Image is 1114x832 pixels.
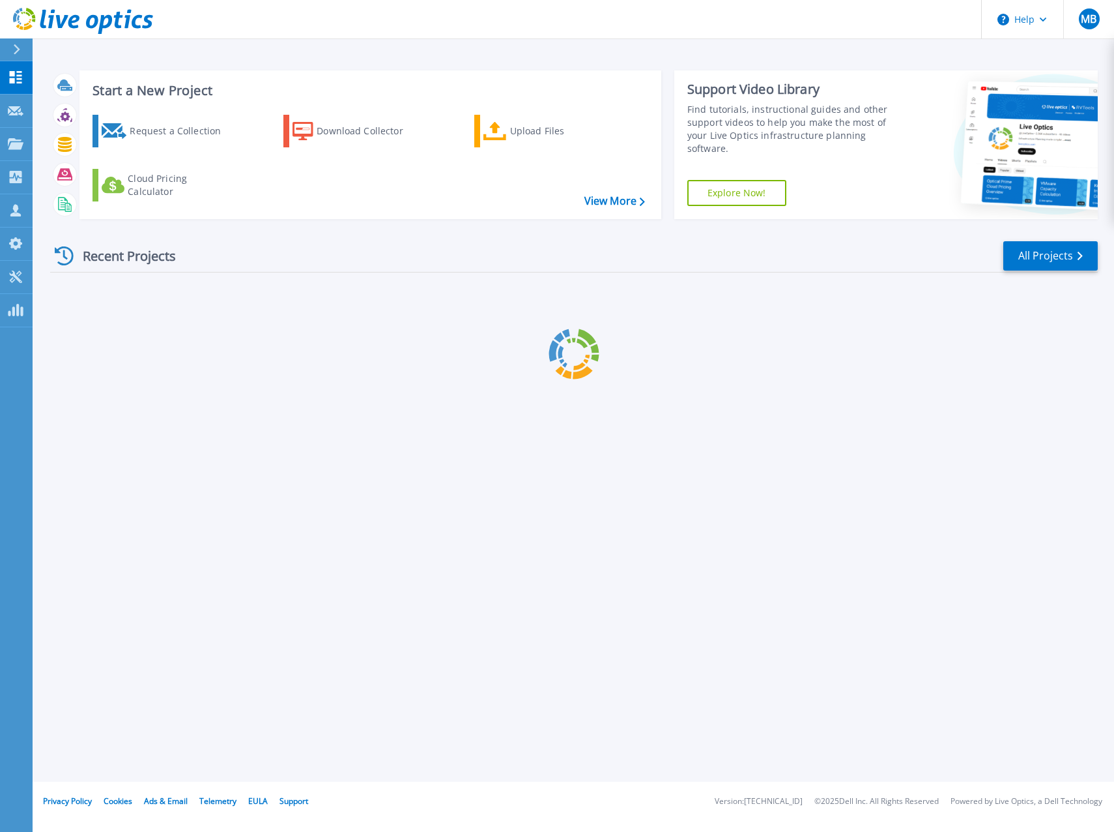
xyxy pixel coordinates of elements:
[814,797,939,806] li: © 2025 Dell Inc. All Rights Reserved
[474,115,620,147] a: Upload Files
[687,81,902,98] div: Support Video Library
[950,797,1102,806] li: Powered by Live Optics, a Dell Technology
[687,103,902,155] div: Find tutorials, instructional guides and other support videos to help you make the most of your L...
[93,115,238,147] a: Request a Collection
[279,795,308,807] a: Support
[510,118,614,144] div: Upload Files
[50,240,193,272] div: Recent Projects
[283,115,429,147] a: Download Collector
[687,180,786,206] a: Explore Now!
[130,118,234,144] div: Request a Collection
[1003,241,1098,271] a: All Projects
[584,195,645,207] a: View More
[199,795,236,807] a: Telemetry
[248,795,268,807] a: EULA
[104,795,132,807] a: Cookies
[93,169,238,201] a: Cloud Pricing Calculator
[93,83,644,98] h3: Start a New Project
[317,118,421,144] div: Download Collector
[128,172,232,198] div: Cloud Pricing Calculator
[715,797,803,806] li: Version: [TECHNICAL_ID]
[144,795,188,807] a: Ads & Email
[43,795,92,807] a: Privacy Policy
[1081,14,1096,24] span: MB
